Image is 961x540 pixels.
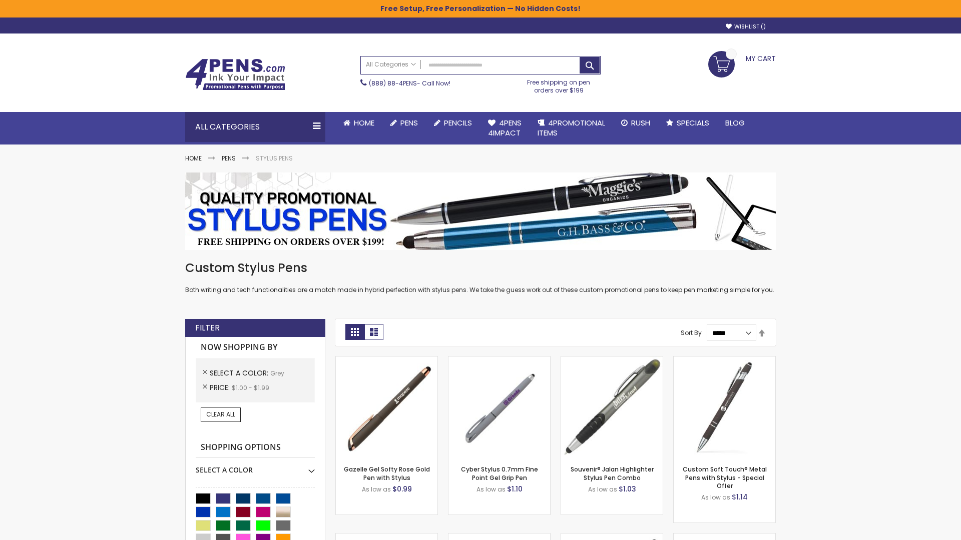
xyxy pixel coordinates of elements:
[369,79,450,87] span: - Call Now!
[488,117,522,138] span: 4Pens 4impact
[480,112,530,144] a: 4Pens4impact
[674,356,775,364] a: Custom Soft Touch® Metal Pens with Stylus-Grey
[683,465,767,489] a: Custom Soft Touch® Metal Pens with Stylus - Special Offer
[354,117,374,128] span: Home
[588,485,617,493] span: As low as
[369,79,417,87] a: (888) 88-4PENS
[444,117,472,128] span: Pencils
[185,260,776,276] h1: Custom Stylus Pens
[538,117,605,138] span: 4PROMOTIONAL ITEMS
[185,154,202,162] a: Home
[674,356,775,458] img: Custom Soft Touch® Metal Pens with Stylus-Grey
[631,117,650,128] span: Rush
[201,407,241,421] a: Clear All
[345,324,364,340] strong: Grid
[270,369,284,377] span: Grey
[210,382,232,392] span: Price
[362,485,391,493] span: As low as
[336,356,437,458] img: Gazelle Gel Softy Rose Gold Pen with Stylus-Grey
[232,383,269,392] span: $1.00 - $1.99
[448,356,550,458] img: Cyber Stylus 0.7mm Fine Point Gel Grip Pen-Grey
[335,112,382,134] a: Home
[206,410,235,418] span: Clear All
[196,337,315,358] strong: Now Shopping by
[507,484,523,494] span: $1.10
[717,112,753,134] a: Blog
[196,458,315,475] div: Select A Color
[681,328,702,337] label: Sort By
[336,356,437,364] a: Gazelle Gel Softy Rose Gold Pen with Stylus-Grey
[732,492,748,502] span: $1.14
[677,117,709,128] span: Specials
[561,356,663,458] img: Souvenir® Jalan Highlighter Stylus Pen Combo-Grey
[725,117,745,128] span: Blog
[571,465,654,481] a: Souvenir® Jalan Highlighter Stylus Pen Combo
[185,260,776,294] div: Both writing and tech functionalities are a match made in hybrid perfection with stylus pens. We ...
[196,437,315,458] strong: Shopping Options
[461,465,538,481] a: Cyber Stylus 0.7mm Fine Point Gel Grip Pen
[344,465,430,481] a: Gazelle Gel Softy Rose Gold Pen with Stylus
[366,60,416,68] span: All Categories
[701,493,730,501] span: As low as
[726,23,766,30] a: Wishlist
[382,112,426,134] a: Pens
[619,484,636,494] span: $1.03
[517,74,601,94] div: Free shipping on pen orders over $199
[185,172,776,250] img: Stylus Pens
[185,58,285,90] img: 4Pens Custom Pens and Promotional Products
[658,112,717,134] a: Specials
[361,56,421,73] a: All Categories
[222,154,236,162] a: Pens
[561,356,663,364] a: Souvenir® Jalan Highlighter Stylus Pen Combo-Grey
[448,356,550,364] a: Cyber Stylus 0.7mm Fine Point Gel Grip Pen-Grey
[426,112,480,134] a: Pencils
[256,154,293,162] strong: Stylus Pens
[476,485,506,493] span: As low as
[392,484,412,494] span: $0.99
[400,117,418,128] span: Pens
[613,112,658,134] a: Rush
[210,368,270,378] span: Select A Color
[530,112,613,144] a: 4PROMOTIONALITEMS
[195,322,220,333] strong: Filter
[185,112,325,142] div: All Categories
